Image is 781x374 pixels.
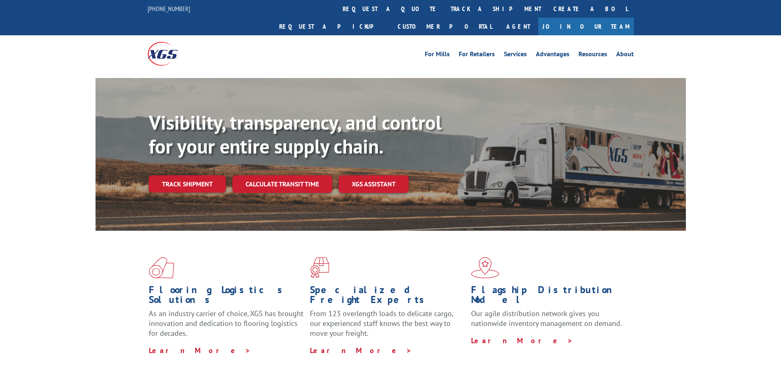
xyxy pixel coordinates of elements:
img: xgs-icon-focused-on-flooring-red [310,257,329,278]
b: Visibility, transparency, and control for your entire supply chain. [149,110,442,159]
a: Join Our Team [538,18,634,35]
a: For Retailers [459,51,495,60]
h1: Flooring Logistics Solutions [149,285,304,309]
a: Customer Portal [392,18,498,35]
a: [PHONE_NUMBER] [148,5,190,13]
a: Resources [578,51,607,60]
img: xgs-icon-flagship-distribution-model-red [471,257,499,278]
a: For Mills [425,51,450,60]
span: As an industry carrier of choice, XGS has brought innovation and dedication to flooring logistics... [149,309,303,338]
a: XGS ASSISTANT [339,175,409,193]
a: Agent [498,18,538,35]
a: Request a pickup [273,18,392,35]
a: About [616,51,634,60]
h1: Flagship Distribution Model [471,285,626,309]
a: Advantages [536,51,569,60]
a: Learn More > [471,336,573,345]
a: Learn More > [149,346,251,355]
p: From 123 overlength loads to delicate cargo, our experienced staff knows the best way to move you... [310,309,465,345]
span: Our agile distribution network gives you nationwide inventory management on demand. [471,309,622,328]
a: Track shipment [149,175,226,193]
a: Services [504,51,527,60]
a: Calculate transit time [232,175,332,193]
h1: Specialized Freight Experts [310,285,465,309]
a: Learn More > [310,346,412,355]
img: xgs-icon-total-supply-chain-intelligence-red [149,257,174,278]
